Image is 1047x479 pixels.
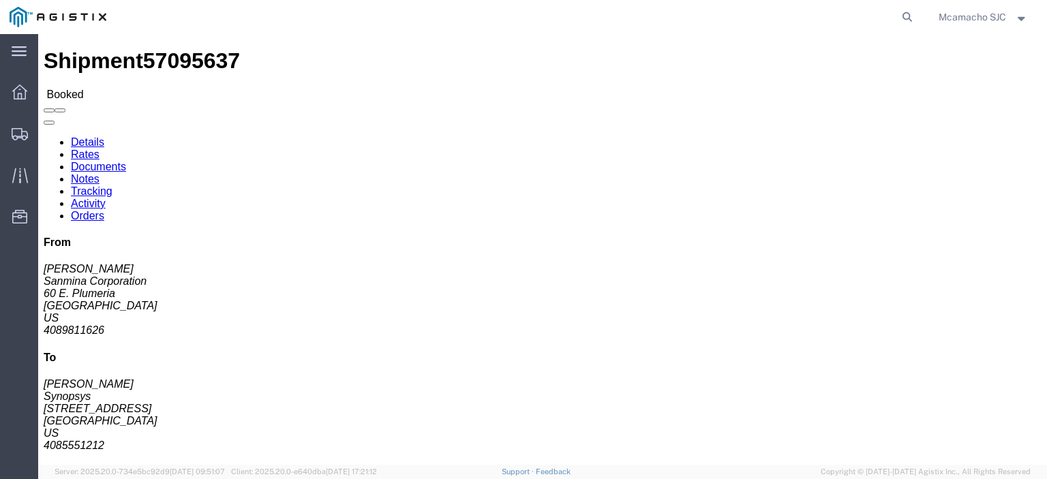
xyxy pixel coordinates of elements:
span: Copyright © [DATE]-[DATE] Agistix Inc., All Rights Reserved [821,466,1031,478]
span: [DATE] 17:21:12 [326,467,377,476]
span: Server: 2025.20.0-734e5bc92d9 [55,467,225,476]
iframe: FS Legacy Container [38,34,1047,465]
span: Mcamacho SJC [939,10,1006,25]
a: Feedback [536,467,571,476]
a: Support [502,467,536,476]
span: Client: 2025.20.0-e640dba [231,467,377,476]
button: Mcamacho SJC [938,9,1029,25]
span: [DATE] 09:51:07 [170,467,225,476]
img: logo [10,7,106,27]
